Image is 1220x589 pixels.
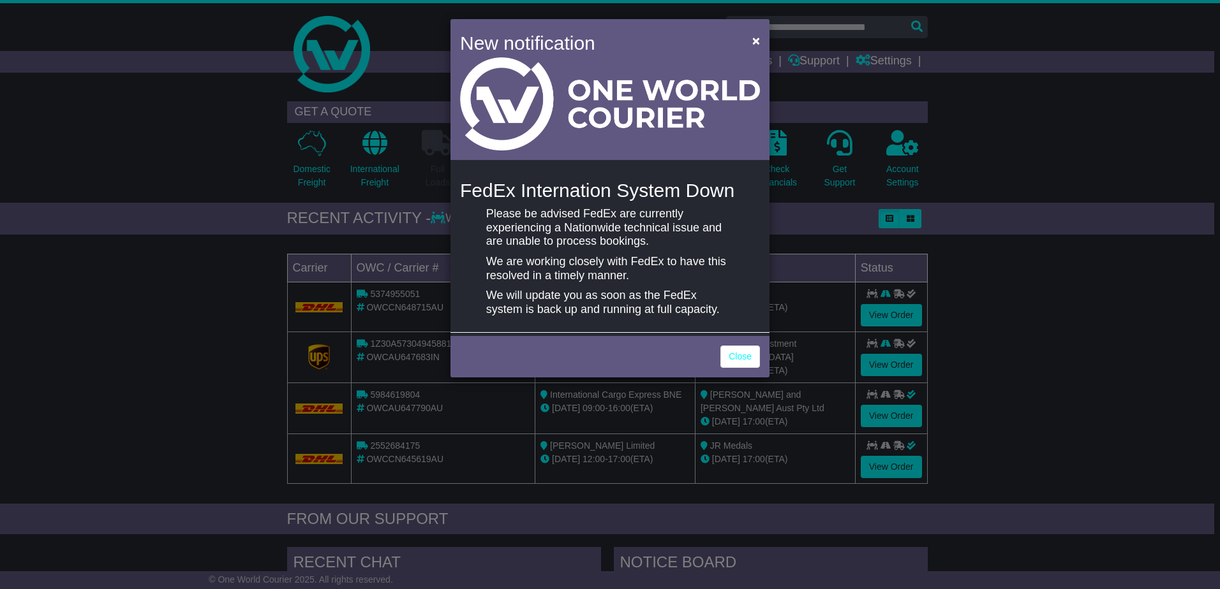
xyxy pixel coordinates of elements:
[486,289,734,316] p: We will update you as soon as the FedEx system is back up and running at full capacity.
[486,207,734,249] p: Please be advised FedEx are currently experiencing a Nationwide technical issue and are unable to...
[486,255,734,282] p: We are working closely with FedEx to have this resolved in a timely manner.
[460,180,760,201] h4: FedEx Internation System Down
[460,57,760,150] img: Light
[752,33,760,48] span: ×
[746,27,766,54] button: Close
[720,345,760,368] a: Close
[460,29,734,57] h4: New notification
